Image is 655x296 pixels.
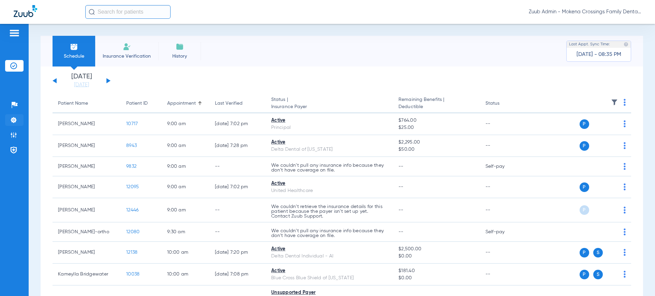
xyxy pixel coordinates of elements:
[624,271,626,278] img: group-dot-blue.svg
[123,43,131,51] img: Manual Insurance Verification
[393,94,480,113] th: Remaining Benefits |
[162,157,209,176] td: 9:00 AM
[398,208,404,212] span: --
[126,100,148,107] div: Patient ID
[162,113,209,135] td: 9:00 AM
[480,157,526,176] td: Self-pay
[126,100,156,107] div: Patient ID
[480,222,526,242] td: Self-pay
[398,275,474,282] span: $0.00
[58,53,90,60] span: Schedule
[271,275,388,282] div: Blue Cross Blue Shield of [US_STATE]
[176,43,184,51] img: History
[480,94,526,113] th: Status
[167,100,196,107] div: Appointment
[271,146,388,153] div: Delta Dental of [US_STATE]
[624,42,628,47] img: last sync help info
[126,272,140,277] span: 10038
[271,124,388,131] div: Principal
[271,228,388,238] p: We couldn’t pull any insurance info because they don’t have coverage on file.
[398,267,474,275] span: $181.40
[271,163,388,173] p: We couldn’t pull any insurance info because they don’t have coverage on file.
[14,5,37,17] img: Zuub Logo
[398,184,404,189] span: --
[215,100,260,107] div: Last Verified
[569,41,610,48] span: Last Appt. Sync Time:
[61,82,102,88] a: [DATE]
[624,99,626,106] img: group-dot-blue.svg
[580,270,589,279] span: P
[126,230,140,234] span: 12080
[126,208,139,212] span: 12446
[624,228,626,235] img: group-dot-blue.svg
[53,222,121,242] td: [PERSON_NAME]-ortho
[126,143,137,148] span: 8943
[53,242,121,264] td: [PERSON_NAME]
[58,100,115,107] div: Patient Name
[162,135,209,157] td: 9:00 AM
[266,94,393,113] th: Status |
[209,113,266,135] td: [DATE] 7:02 PM
[53,198,121,222] td: [PERSON_NAME]
[271,253,388,260] div: Delta Dental Individual - AI
[580,119,589,129] span: P
[9,29,20,37] img: hamburger-icon
[53,157,121,176] td: [PERSON_NAME]
[480,198,526,222] td: --
[271,204,388,219] p: We couldn’t retrieve the insurance details for this patient because the payer isn’t set up yet. C...
[271,139,388,146] div: Active
[624,183,626,190] img: group-dot-blue.svg
[580,205,589,215] span: P
[577,51,621,58] span: [DATE] - 08:35 PM
[593,270,603,279] span: S
[70,43,78,51] img: Schedule
[398,124,474,131] span: $25.00
[162,242,209,264] td: 10:00 AM
[126,121,138,126] span: 10717
[162,176,209,198] td: 9:00 AM
[271,187,388,194] div: United Healthcare
[167,100,204,107] div: Appointment
[209,242,266,264] td: [DATE] 7:20 PM
[398,246,474,253] span: $2,500.00
[624,207,626,213] img: group-dot-blue.svg
[209,176,266,198] td: [DATE] 7:02 PM
[215,100,243,107] div: Last Verified
[480,242,526,264] td: --
[209,264,266,285] td: [DATE] 7:08 PM
[480,135,526,157] td: --
[593,248,603,257] span: S
[398,230,404,234] span: --
[271,117,388,124] div: Active
[271,180,388,187] div: Active
[624,120,626,127] img: group-dot-blue.svg
[61,73,102,88] li: [DATE]
[580,182,589,192] span: P
[398,103,474,110] span: Deductible
[271,246,388,253] div: Active
[580,248,589,257] span: P
[85,5,171,19] input: Search for patients
[398,253,474,260] span: $0.00
[209,157,266,176] td: --
[58,100,88,107] div: Patient Name
[480,176,526,198] td: --
[126,164,136,169] span: 9832
[209,135,266,157] td: [DATE] 7:28 PM
[126,250,137,255] span: 12138
[53,135,121,157] td: [PERSON_NAME]
[398,117,474,124] span: $764.00
[163,53,196,60] span: History
[162,264,209,285] td: 10:00 AM
[624,142,626,149] img: group-dot-blue.svg
[209,198,266,222] td: --
[100,53,153,60] span: Insurance Verification
[53,264,121,285] td: Kameylla Bridgewater
[624,163,626,170] img: group-dot-blue.svg
[480,264,526,285] td: --
[209,222,266,242] td: --
[398,164,404,169] span: --
[53,176,121,198] td: [PERSON_NAME]
[89,9,95,15] img: Search Icon
[271,103,388,110] span: Insurance Payer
